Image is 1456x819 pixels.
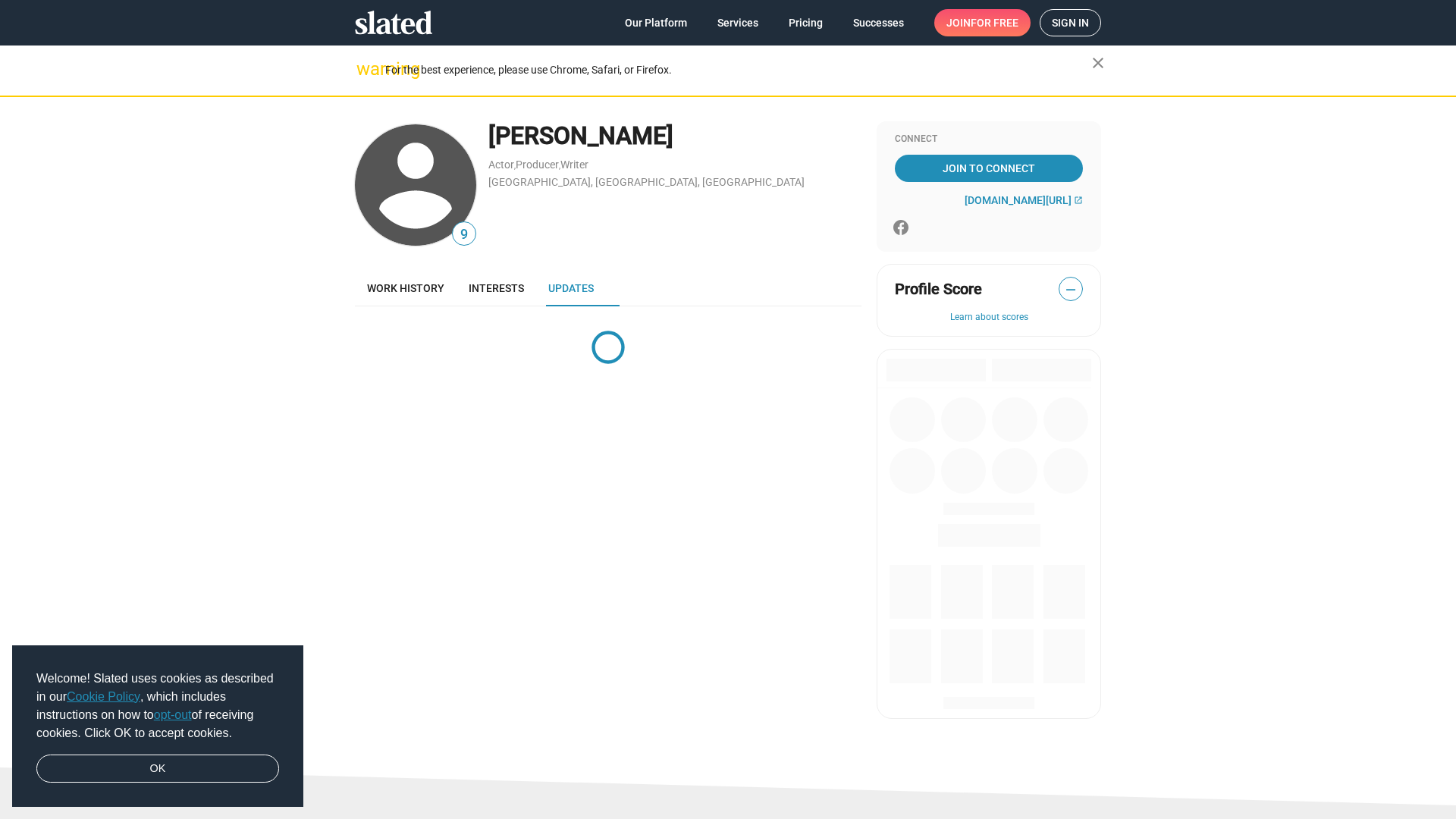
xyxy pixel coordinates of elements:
mat-icon: close [1089,54,1107,72]
a: Cookie Policy [67,690,140,703]
div: cookieconsent [12,645,303,808]
span: for free [971,9,1018,36]
a: Actor [488,158,514,171]
mat-icon: warning [356,60,375,78]
a: [GEOGRAPHIC_DATA], [GEOGRAPHIC_DATA], [GEOGRAPHIC_DATA] [488,176,805,188]
span: Our Platform [625,9,687,36]
span: Work history [367,282,444,294]
a: opt-out [154,708,192,721]
span: Interests [469,282,524,294]
span: Updates [548,282,594,294]
span: [DOMAIN_NAME][URL] [965,194,1072,206]
a: [DOMAIN_NAME][URL] [965,194,1083,206]
a: Sign in [1040,9,1101,36]
a: dismiss cookie message [36,755,279,783]
span: , [559,162,560,170]
span: — [1059,280,1082,300]
span: Welcome! Slated uses cookies as described in our , which includes instructions on how to of recei... [36,670,279,742]
span: , [514,162,516,170]
span: Profile Score [895,279,982,300]
span: Pricing [789,9,823,36]
a: Services [705,9,770,36]
a: Successes [841,9,916,36]
span: Services [717,9,758,36]
div: [PERSON_NAME] [488,120,861,152]
a: Our Platform [613,9,699,36]
a: Join To Connect [895,155,1083,182]
span: Join To Connect [898,155,1080,182]
a: Interests [457,270,536,306]
a: Producer [516,158,559,171]
span: Join [946,9,1018,36]
a: Writer [560,158,588,171]
span: 9 [453,224,475,245]
a: Work history [355,270,457,306]
mat-icon: open_in_new [1074,196,1083,205]
button: Learn about scores [895,312,1083,324]
a: Pricing [777,9,835,36]
div: For the best experience, please use Chrome, Safari, or Firefox. [385,60,1092,80]
a: Joinfor free [934,9,1031,36]
span: Sign in [1052,10,1089,36]
div: Connect [895,133,1083,146]
a: Updates [536,270,606,306]
span: Successes [853,9,904,36]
